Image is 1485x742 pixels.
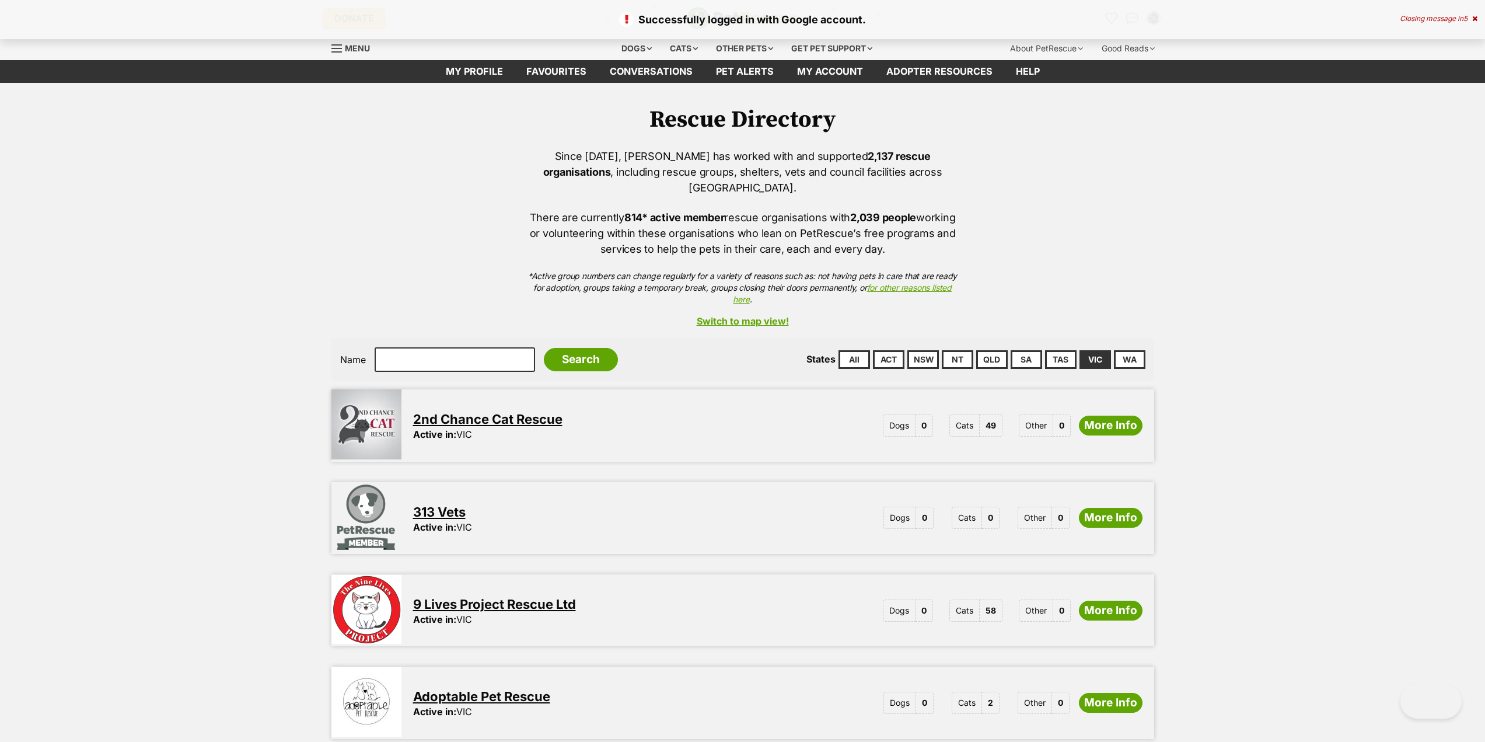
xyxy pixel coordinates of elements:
div: VIC [413,522,472,532]
span: Cats [952,507,982,529]
a: 313 Vets [413,504,466,520]
strong: 814* active member [624,211,724,224]
div: VIC [413,614,472,625]
input: Search [544,348,618,371]
a: Help [1004,60,1051,83]
div: About PetRescue [1002,37,1091,60]
div: Dogs [613,37,660,60]
p: There are currently rescue organisations with working or volunteering within these organisations ... [528,210,958,257]
span: Cats [949,414,980,437]
span: 0 [916,507,934,529]
a: NSW [907,350,939,369]
a: TAS [1045,350,1077,369]
a: Adoptable Pet Rescue [413,689,550,704]
a: 9 Lives Project Rescue Ltd [413,597,576,612]
a: VIC [1079,350,1111,369]
img: Adoptable Pet Rescue [331,667,401,737]
span: 0 [1052,692,1070,714]
div: Get pet support [783,37,880,60]
span: 2 [982,692,1000,714]
iframe: Help Scout Beacon - Open [1400,684,1462,719]
a: More Info [1079,693,1142,713]
a: My profile [434,60,515,83]
span: Cats [949,600,980,622]
span: 0 [1053,414,1071,437]
h1: Rescue Directory [331,106,1154,133]
span: Dogs [883,507,916,529]
span: Other [1019,414,1053,437]
span: Other [1019,600,1053,622]
a: WA [1114,350,1145,369]
span: 0 [982,507,1000,529]
span: 58 [980,600,1002,622]
a: Menu [331,37,378,58]
a: 2nd Chance Cat Rescue [413,412,562,427]
div: Cats [662,37,706,60]
a: for other reasons listed here [733,283,951,304]
span: Menu [345,43,370,53]
span: Active in: [413,429,456,440]
a: All [838,350,870,369]
img: 2nd Chance Cat Rescue [331,389,401,459]
span: 0 [916,692,934,714]
span: Other [1018,692,1052,714]
a: ACT [873,350,904,369]
span: Active in: [413,706,456,717]
div: VIC [413,429,472,440]
em: *Active group numbers can change regularly for a variety of reasons such as: not having pets in c... [528,271,957,304]
span: Cats [952,692,982,714]
a: Pet alerts [704,60,785,83]
span: Dogs [883,692,916,714]
span: 49 [980,414,1002,437]
label: States [806,353,836,365]
img: 9 Lives Project Rescue Ltd [331,574,401,645]
span: 0 [1052,507,1070,529]
a: More Info [1079,508,1142,528]
a: Favourites [515,60,598,83]
strong: 2,039 people [850,211,916,224]
span: Active in: [413,614,456,625]
a: conversations [598,60,704,83]
a: QLD [976,350,1008,369]
span: Other [1018,507,1052,529]
label: Name [340,354,366,365]
div: VIC [413,706,472,717]
a: Switch to map view! [331,316,1154,326]
img: 313 Vets [331,482,401,552]
a: SA [1011,350,1042,369]
span: 0 [916,600,933,622]
span: Active in: [413,521,456,533]
a: NT [942,350,973,369]
span: 0 [1053,600,1071,622]
a: More Info [1079,601,1142,621]
a: Adopter resources [875,60,1004,83]
span: 0 [916,414,933,437]
span: Dogs [883,600,916,622]
div: Good Reads [1093,37,1163,60]
div: Other pets [708,37,781,60]
p: Since [DATE], [PERSON_NAME] has worked with and supported , including rescue groups, shelters, ve... [528,148,958,196]
a: More Info [1079,416,1142,436]
a: My account [785,60,875,83]
span: Dogs [883,414,916,437]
